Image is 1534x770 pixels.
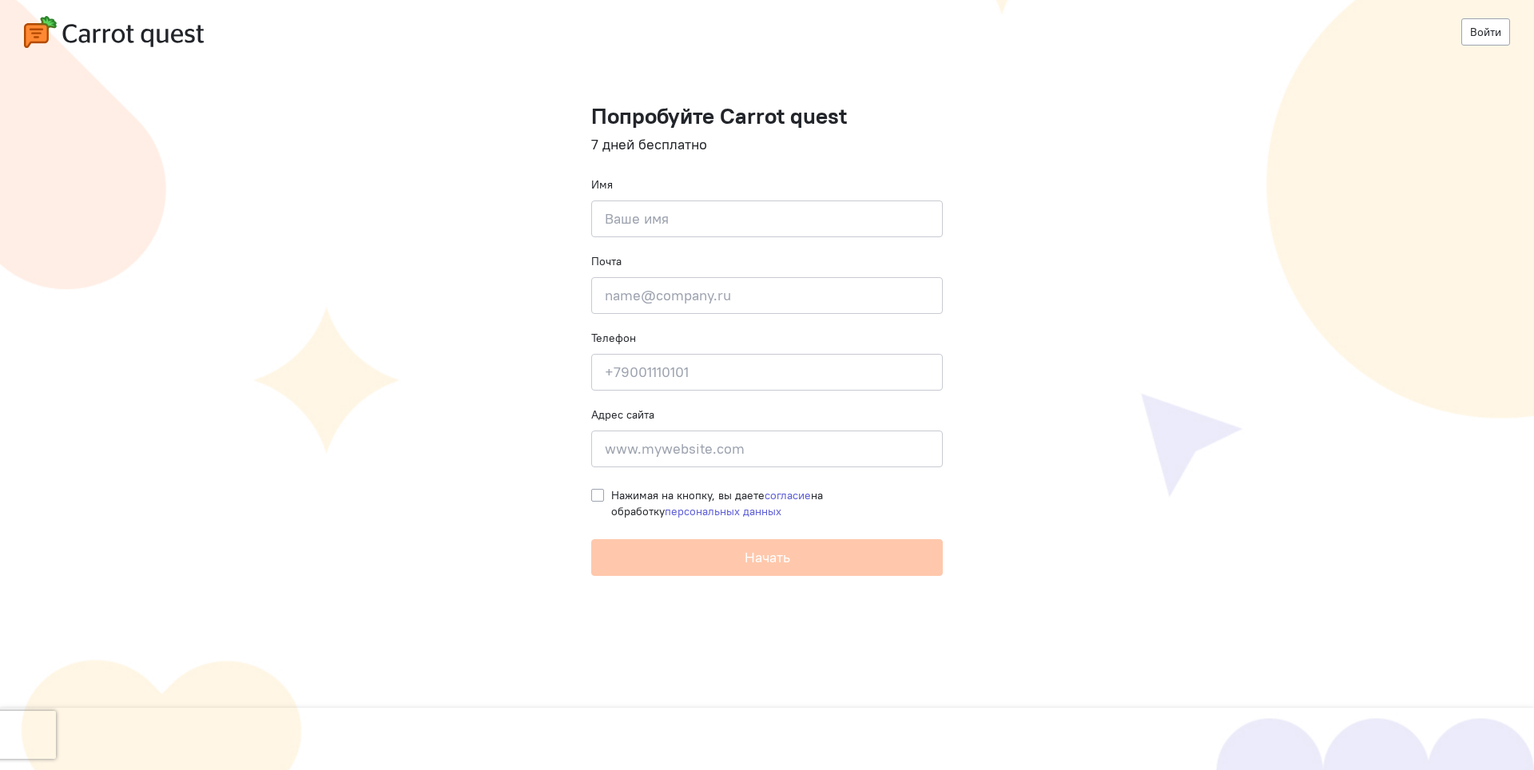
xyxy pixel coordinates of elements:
h1: Попробуйте Carrot quest [591,104,943,129]
button: Начать [591,539,943,576]
img: carrot-quest-logo.svg [24,16,204,48]
input: name@company.ru [591,277,943,314]
label: Адрес сайта [591,407,654,423]
input: Ваше имя [591,200,943,237]
a: согласие [765,488,811,502]
span: Нажимая на кнопку, вы даете на обработку [611,488,823,518]
input: www.mywebsite.com [591,431,943,467]
label: Почта [591,253,622,269]
h4: 7 дней бесплатно [591,137,943,153]
label: Имя [591,177,613,192]
span: Начать [745,548,790,566]
label: Телефон [591,330,636,346]
a: Войти [1461,18,1510,46]
a: персональных данных [665,504,781,518]
input: +79001110101 [591,354,943,391]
